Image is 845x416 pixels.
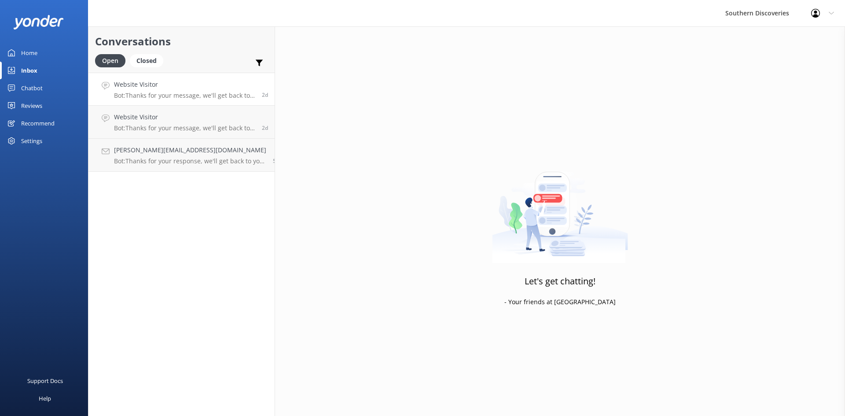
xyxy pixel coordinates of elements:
p: Bot: Thanks for your message, we'll get back to you as soon as we can. You're also welcome to kee... [114,124,255,132]
div: Reviews [21,97,42,114]
a: Website VisitorBot:Thanks for your message, we'll get back to you as soon as we can. You're also ... [88,73,275,106]
h4: Website Visitor [114,112,255,122]
h2: Conversations [95,33,268,50]
h3: Let's get chatting! [525,274,595,288]
div: Help [39,390,51,407]
span: Aug 26 2025 03:45am (UTC +12:00) Pacific/Auckland [262,91,268,99]
span: Aug 23 2025 11:54am (UTC +12:00) Pacific/Auckland [273,157,279,165]
div: Recommend [21,114,55,132]
a: [PERSON_NAME][EMAIL_ADDRESS][DOMAIN_NAME]Bot:Thanks for your response, we'll get back to you as s... [88,139,275,172]
div: Chatbot [21,79,43,97]
div: Support Docs [27,372,63,390]
p: - Your friends at [GEOGRAPHIC_DATA] [504,297,616,307]
a: Closed [130,55,168,65]
span: Aug 26 2025 12:42am (UTC +12:00) Pacific/Auckland [262,124,268,132]
div: Settings [21,132,42,150]
div: Inbox [21,62,37,79]
p: Bot: Thanks for your response, we'll get back to you as soon as we can during opening hours. [114,157,266,165]
a: Website VisitorBot:Thanks for your message, we'll get back to you as soon as we can. You're also ... [88,106,275,139]
h4: Website Visitor [114,80,255,89]
img: artwork of a man stealing a conversation from at giant smartphone [492,153,628,263]
div: Closed [130,54,163,67]
img: yonder-white-logo.png [13,15,64,29]
div: Open [95,54,125,67]
h4: [PERSON_NAME][EMAIL_ADDRESS][DOMAIN_NAME] [114,145,266,155]
div: Home [21,44,37,62]
p: Bot: Thanks for your message, we'll get back to you as soon as we can. You're also welcome to kee... [114,92,255,99]
a: Open [95,55,130,65]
